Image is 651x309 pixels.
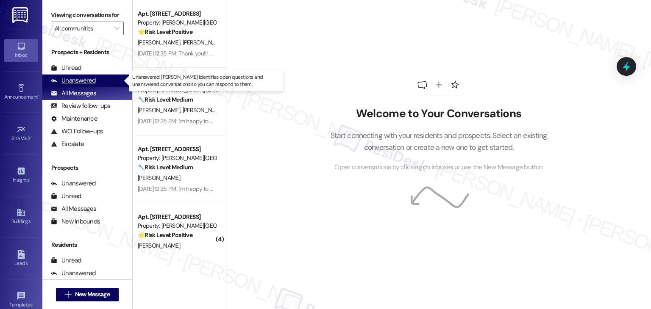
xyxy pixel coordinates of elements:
[31,134,32,140] span: •
[51,192,81,201] div: Unread
[65,291,71,298] i: 
[138,28,192,36] strong: 🌟 Risk Level: Positive
[51,217,100,226] div: New Inbounds
[4,122,38,145] a: Site Visit •
[42,240,132,249] div: Residents
[138,39,183,46] span: [PERSON_NAME]
[51,63,81,72] div: Unread
[51,269,96,278] div: Unanswered
[51,89,96,98] div: All Messages
[4,39,38,62] a: Inbox
[29,176,31,182] span: •
[317,107,560,121] h2: Welcome to Your Conversations
[42,163,132,172] div: Prospects
[183,106,225,114] span: [PERSON_NAME]
[138,174,180,182] span: [PERSON_NAME]
[138,231,192,239] strong: 🌟 Risk Level: Positive
[12,7,30,23] img: ResiDesk Logo
[75,290,110,299] span: New Message
[56,288,119,301] button: New Message
[51,256,81,265] div: Unread
[51,179,96,188] div: Unanswered
[138,18,216,27] div: Property: [PERSON_NAME][GEOGRAPHIC_DATA]
[33,301,34,306] span: •
[138,50,461,57] div: [DATE] 12:35 PM: Thank you!!! Here's a quick link [URL][DOMAIN_NAME]. Please let me know once you...
[138,212,216,221] div: Apt. [STREET_ADDRESS]
[138,221,216,230] div: Property: [PERSON_NAME][GEOGRAPHIC_DATA]
[334,162,542,173] span: Open conversations by clicking on inboxes or use the New Message button
[51,140,84,149] div: Escalate
[55,22,110,35] input: All communities
[42,48,132,57] div: Prospects + Residents
[51,204,96,213] div: All Messages
[51,127,103,136] div: WO Follow-ups
[138,154,216,163] div: Property: [PERSON_NAME][GEOGRAPHIC_DATA]
[4,247,38,270] a: Leads
[138,185,501,193] div: [DATE] 12:25 PM: I'm happy to hear that the issues have been resolved! If I may ask, has [PERSON_...
[51,114,97,123] div: Maintenance
[317,130,560,154] p: Start connecting with your residents and prospects. Select an existing conversation or create a n...
[138,9,216,18] div: Apt. [STREET_ADDRESS]
[4,164,38,187] a: Insights •
[138,145,216,154] div: Apt. [STREET_ADDRESS]
[132,74,280,88] p: Unanswered: [PERSON_NAME] identifies open questions and unanswered conversations so you can respo...
[114,25,119,32] i: 
[138,117,501,125] div: [DATE] 12:25 PM: I'm happy to hear that the issues have been resolved! If I may ask, has [PERSON_...
[51,76,96,85] div: Unanswered
[38,93,39,99] span: •
[138,96,193,103] strong: 🔧 Risk Level: Medium
[138,242,180,249] span: [PERSON_NAME]
[4,205,38,228] a: Buildings
[138,106,183,114] span: [PERSON_NAME]
[183,39,228,46] span: [PERSON_NAME]
[51,102,110,110] div: Review follow-ups
[138,163,193,171] strong: 🔧 Risk Level: Medium
[51,8,124,22] label: Viewing conversations for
